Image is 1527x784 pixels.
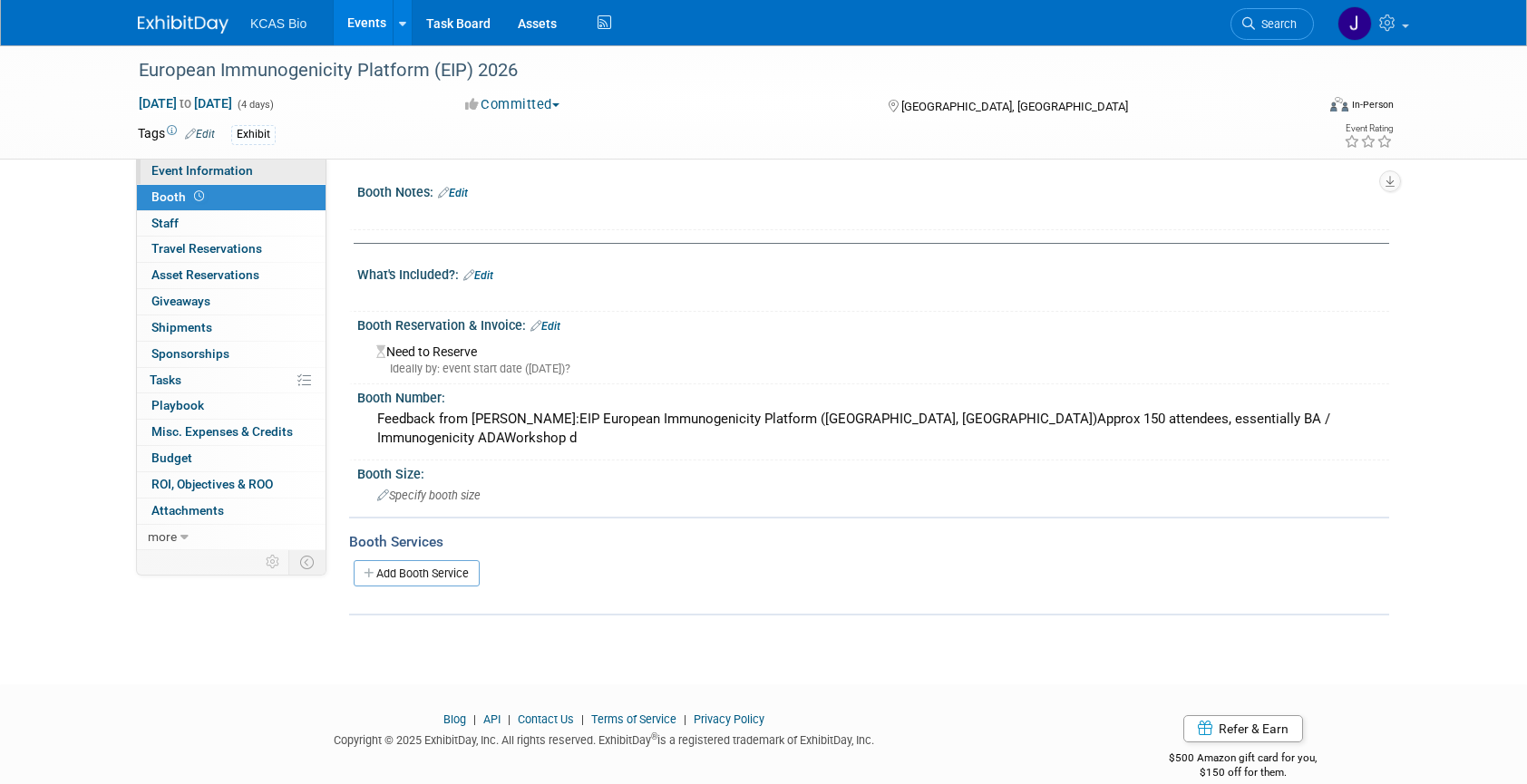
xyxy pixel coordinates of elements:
div: Booth Reservation & Invoice: [357,312,1389,335]
div: $500 Amazon gift card for you, [1097,739,1390,780]
a: Event Information [137,159,326,184]
a: Travel Reservations [137,237,326,262]
span: Sponsorships [151,346,229,361]
span: | [503,712,515,726]
span: Event Information [151,163,253,178]
a: Sponsorships [137,342,326,367]
a: Playbook [137,393,326,419]
div: Need to Reserve [371,338,1376,377]
span: [DATE] [DATE] [138,95,233,111]
div: In-Person [1351,98,1394,111]
span: | [469,712,481,726]
span: Booth not reserved yet [190,189,208,203]
span: Travel Reservations [151,241,262,256]
span: ROI, Objectives & ROO [151,477,273,491]
td: Personalize Event Tab Strip [258,550,289,574]
div: $150 off for them. [1097,765,1390,780]
button: Committed [459,95,567,114]
div: Booth Notes: [357,179,1389,202]
a: API [483,712,501,726]
a: Refer & Earn [1183,715,1303,742]
span: Playbook [151,398,204,412]
a: Add Booth Service [354,560,480,586]
span: | [679,712,691,726]
a: Privacy Policy [694,712,764,726]
a: Shipments [137,315,326,341]
img: Format-Inperson.png [1330,97,1348,111]
span: more [148,529,177,544]
span: Specify booth size [377,489,481,502]
div: Booth Services [349,532,1389,552]
a: Attachments [137,498,326,524]
div: Booth Size: [357,460,1389,483]
a: Edit [185,128,215,140]
span: Giveaways [151,294,210,308]
span: | [577,712,588,726]
td: Toggle Event Tabs [289,550,326,574]
a: Terms of Service [591,712,676,726]
a: ROI, Objectives & ROO [137,472,326,498]
span: [GEOGRAPHIC_DATA], [GEOGRAPHIC_DATA] [901,100,1128,113]
img: ExhibitDay [138,15,229,34]
sup: ® [651,731,657,741]
span: Attachments [151,503,224,518]
div: Event Rating [1344,124,1393,133]
div: Booth Number: [357,384,1389,407]
div: European Immunogenicity Platform (EIP) 2026 [132,54,1287,87]
span: Staff [151,216,179,230]
a: Edit [438,187,468,199]
div: Event Format [1207,94,1394,121]
a: Blog [443,712,466,726]
a: Search [1230,8,1314,40]
a: Booth [137,185,326,210]
span: Asset Reservations [151,267,259,282]
a: Staff [137,211,326,237]
span: Booth [151,189,208,204]
a: Edit [530,320,560,333]
span: Budget [151,450,192,465]
a: more [137,525,326,550]
a: Edit [463,269,493,282]
span: to [177,96,194,111]
a: Misc. Expenses & Credits [137,420,326,445]
div: What's Included?: [357,261,1389,285]
span: KCAS Bio [250,16,306,31]
span: Shipments [151,320,212,334]
a: Asset Reservations [137,263,326,288]
a: Contact Us [518,712,574,726]
div: Feedback from [PERSON_NAME]:EIP European Immunogenicity Platform ([GEOGRAPHIC_DATA], [GEOGRAPHIC_... [371,405,1376,453]
a: Tasks [137,368,326,393]
span: (4 days) [236,99,274,111]
td: Tags [138,124,215,145]
div: Ideally by: event start date ([DATE])? [376,361,1376,377]
span: Misc. Expenses & Credits [151,424,293,439]
a: Giveaways [137,289,326,315]
img: Jason Hannah [1337,6,1372,41]
span: Search [1255,17,1297,31]
a: Budget [137,446,326,471]
div: Copyright © 2025 ExhibitDay, Inc. All rights reserved. ExhibitDay is a registered trademark of Ex... [138,728,1070,749]
div: Exhibit [231,125,276,144]
span: Tasks [150,373,181,387]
